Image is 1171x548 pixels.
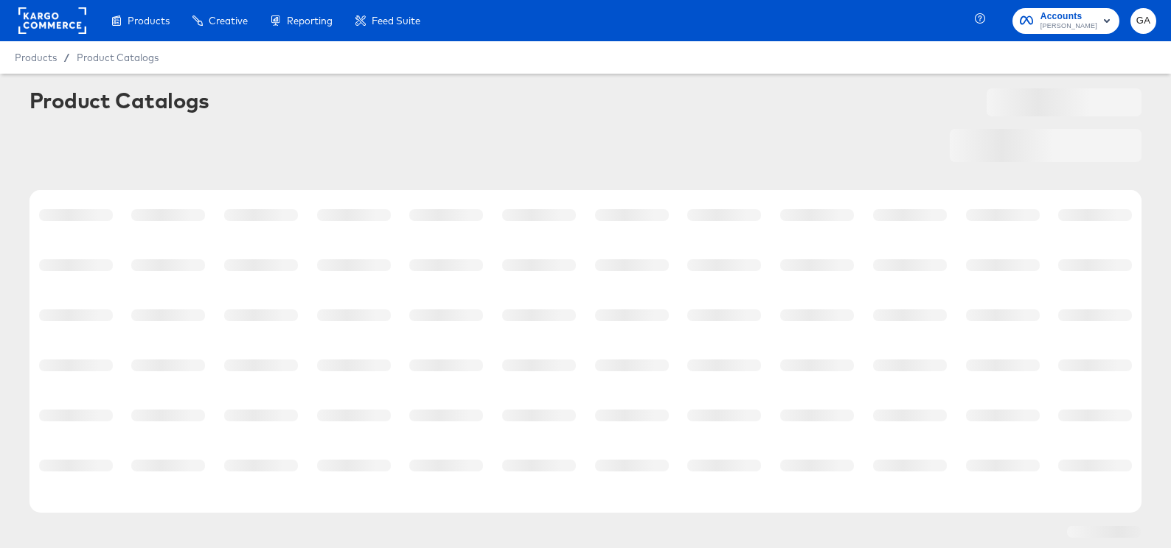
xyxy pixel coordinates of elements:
span: Products [128,15,170,27]
span: Products [15,52,57,63]
div: Product Catalogs [29,88,209,112]
a: Product Catalogs [77,52,159,63]
button: Accounts[PERSON_NAME] [1012,8,1119,34]
button: GA [1130,8,1156,34]
span: Reporting [287,15,333,27]
span: Accounts [1040,9,1097,24]
span: Creative [209,15,248,27]
span: / [57,52,77,63]
span: [PERSON_NAME] [1040,21,1097,32]
span: Feed Suite [372,15,420,27]
span: GA [1136,13,1150,29]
